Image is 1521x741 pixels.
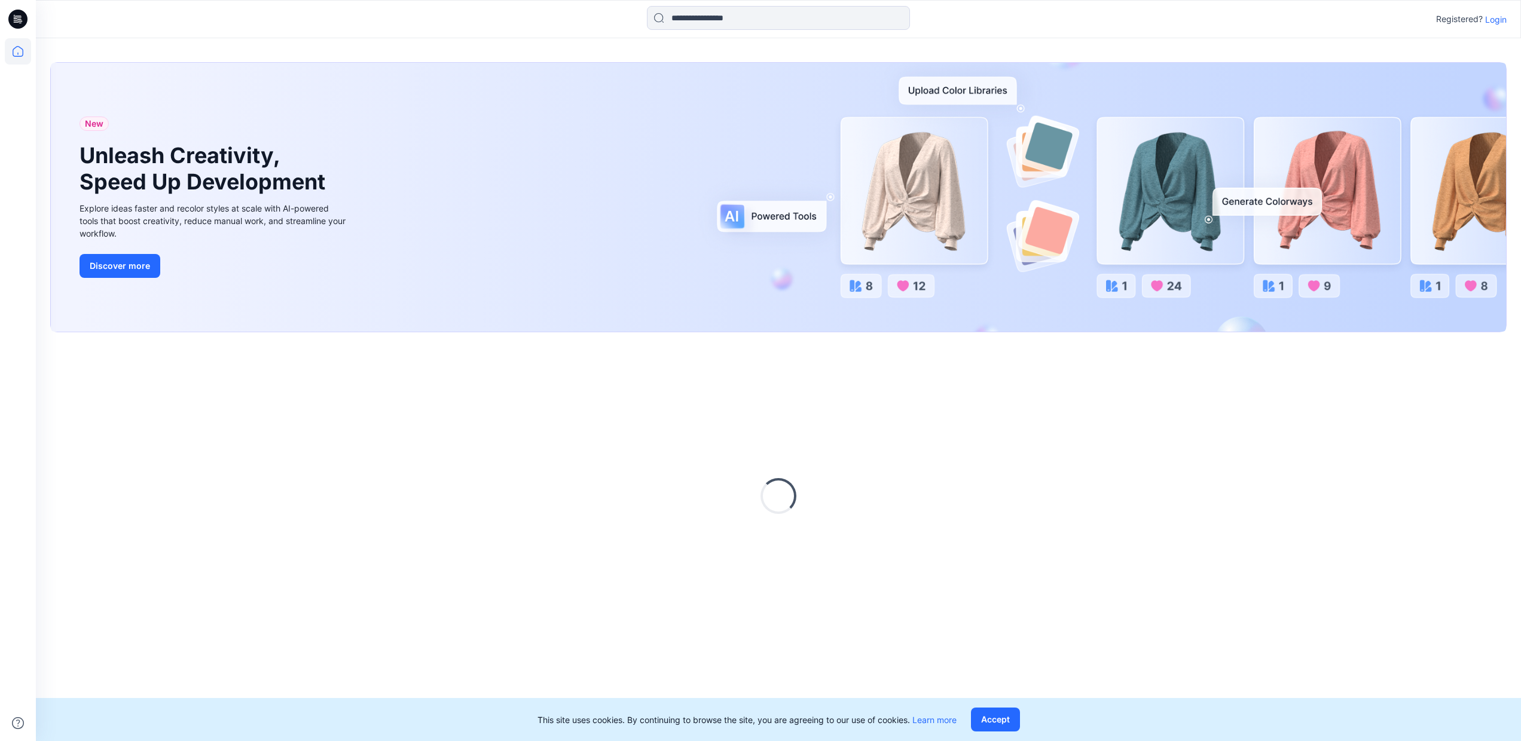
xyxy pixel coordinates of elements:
[80,143,331,194] h1: Unleash Creativity, Speed Up Development
[80,202,349,240] div: Explore ideas faster and recolor styles at scale with AI-powered tools that boost creativity, red...
[912,715,957,725] a: Learn more
[1436,12,1483,26] p: Registered?
[85,117,103,131] span: New
[1485,13,1507,26] p: Login
[971,708,1020,731] button: Accept
[80,254,349,278] a: Discover more
[537,714,957,726] p: This site uses cookies. By continuing to browse the site, you are agreeing to our use of cookies.
[80,254,160,278] button: Discover more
